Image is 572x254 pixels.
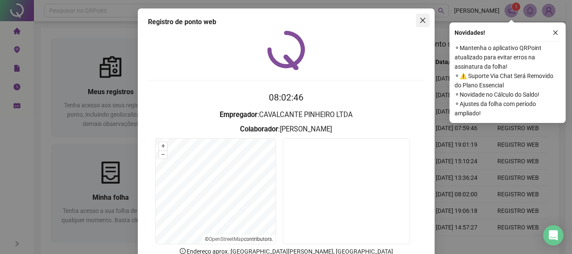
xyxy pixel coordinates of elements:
span: ⚬ Novidade no Cálculo do Saldo! [455,90,561,99]
strong: Empregador [220,111,257,119]
span: ⚬ Ajustes da folha com período ampliado! [455,99,561,118]
div: Registro de ponto web [148,17,424,27]
a: OpenStreetMap [209,236,244,242]
span: close [419,17,426,24]
h3: : CAVALCANTE PINHEIRO LTDA [148,109,424,120]
button: + [159,142,167,150]
strong: Colaborador [240,125,278,133]
div: Open Intercom Messenger [543,225,564,246]
span: ⚬ Mantenha o aplicativo QRPoint atualizado para evitar erros na assinatura da folha! [455,43,561,71]
button: Close [416,14,430,27]
span: ⚬ ⚠️ Suporte Via Chat Será Removido do Plano Essencial [455,71,561,90]
span: Novidades ! [455,28,485,37]
img: QRPoint [267,31,305,70]
time: 08:02:46 [269,92,304,103]
li: © contributors. [205,236,273,242]
h3: : [PERSON_NAME] [148,124,424,135]
span: close [552,30,558,36]
button: – [159,151,167,159]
